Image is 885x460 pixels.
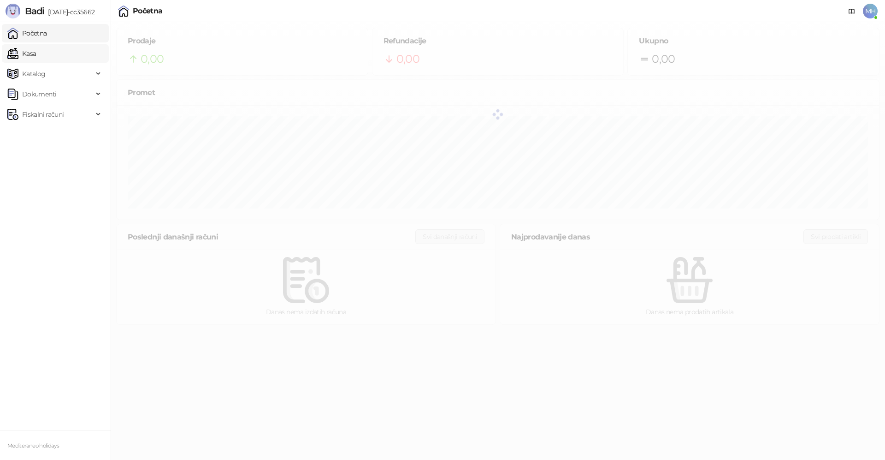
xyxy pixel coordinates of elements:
[25,6,44,17] span: Badi
[133,7,163,15] div: Početna
[7,24,47,42] a: Početna
[844,4,859,18] a: Dokumentacija
[22,105,64,124] span: Fiskalni računi
[44,8,94,16] span: [DATE]-cc35662
[6,4,20,18] img: Logo
[22,85,56,103] span: Dokumenti
[7,442,59,449] small: Mediteraneo holidays
[863,4,878,18] span: MH
[7,44,36,63] a: Kasa
[22,65,46,83] span: Katalog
